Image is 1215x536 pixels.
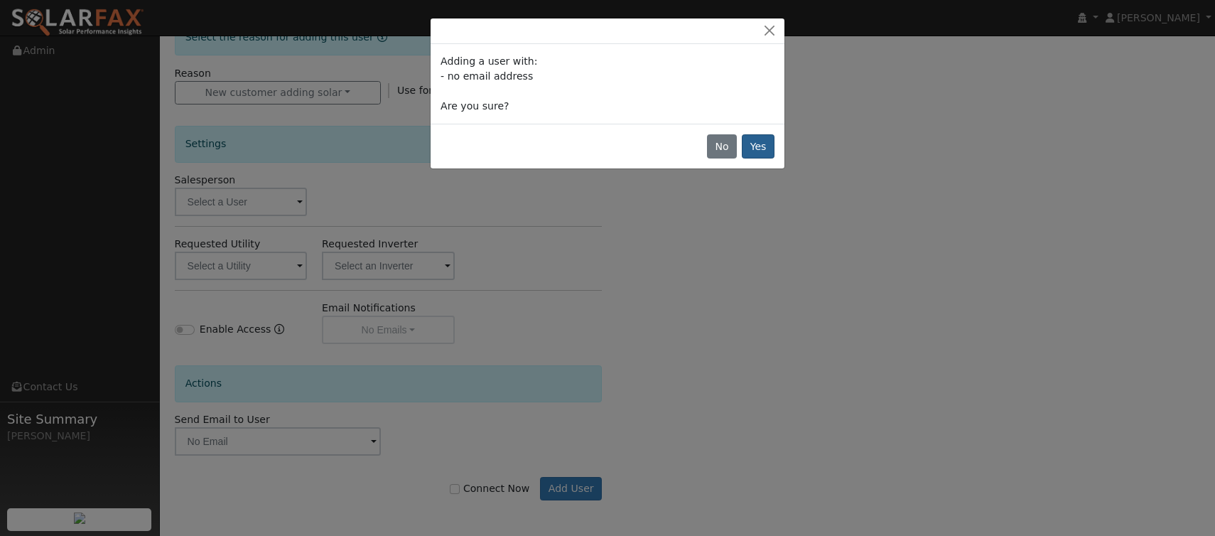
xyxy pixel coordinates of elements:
span: Are you sure? [441,100,509,112]
button: Yes [742,134,774,159]
button: Close [760,23,779,38]
span: - no email address [441,70,533,82]
span: Adding a user with: [441,55,537,67]
button: No [707,134,737,159]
